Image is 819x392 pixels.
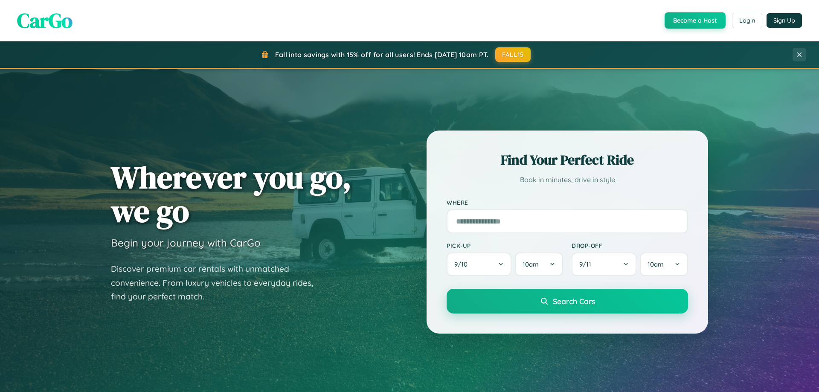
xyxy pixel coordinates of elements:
[572,253,636,276] button: 9/11
[732,13,762,28] button: Login
[447,253,511,276] button: 9/10
[111,160,351,228] h1: Wherever you go, we go
[447,199,688,206] label: Where
[111,236,261,249] h3: Begin your journey with CarGo
[17,6,73,35] span: CarGo
[447,242,563,249] label: Pick-up
[111,262,324,304] p: Discover premium car rentals with unmatched convenience. From luxury vehicles to everyday rides, ...
[767,13,802,28] button: Sign Up
[495,47,531,62] button: FALL15
[454,260,472,268] span: 9 / 10
[515,253,563,276] button: 10am
[447,174,688,186] p: Book in minutes, drive in style
[275,50,489,59] span: Fall into savings with 15% off for all users! Ends [DATE] 10am PT.
[523,260,539,268] span: 10am
[665,12,726,29] button: Become a Host
[553,296,595,306] span: Search Cars
[447,289,688,314] button: Search Cars
[579,260,595,268] span: 9 / 11
[447,151,688,169] h2: Find Your Perfect Ride
[648,260,664,268] span: 10am
[572,242,688,249] label: Drop-off
[640,253,688,276] button: 10am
